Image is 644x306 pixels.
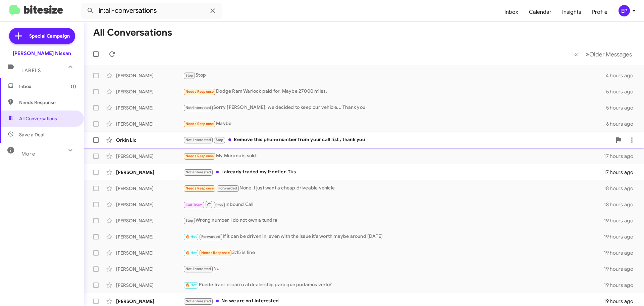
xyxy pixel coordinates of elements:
span: Stop [215,203,223,207]
div: [PERSON_NAME] [116,185,183,192]
div: [PERSON_NAME] Nissan [13,50,71,57]
div: 19 hours ago [604,282,639,289]
div: 17 hours ago [604,169,639,176]
span: 🔥 Hot [185,234,197,239]
span: Not-Interested [185,299,211,303]
span: » [586,50,589,58]
div: [PERSON_NAME] [116,266,183,272]
div: If it can be driven in, even with the issue it's worth maybe around [DATE] [183,233,604,241]
div: [PERSON_NAME] [116,250,183,256]
div: 3:15 is fine [183,249,604,257]
div: Inbound Call [183,200,604,209]
div: 19 hours ago [604,298,639,305]
div: 19 hours ago [604,217,639,224]
span: (1) [71,83,76,90]
div: [PERSON_NAME] [116,104,183,111]
span: Stop [185,73,194,78]
a: Profile [587,2,613,22]
div: 4 hours ago [606,72,639,79]
span: Needs Response [185,186,214,190]
div: 6 hours ago [606,121,639,127]
div: Dodge Ram Warlock paid for. Maybe 27000 miles. [183,88,606,95]
span: Save a Deal [19,131,44,138]
span: Forwarded [217,185,239,192]
span: Call Them [185,203,203,207]
div: 18 hours ago [604,185,639,192]
div: I already traded my frontier. Tks [183,168,604,176]
div: [PERSON_NAME] [116,153,183,160]
div: Remove this phone number from your call list , thank you [183,136,612,144]
div: [PERSON_NAME] [116,169,183,176]
span: Not-Interested [185,105,211,110]
div: 5 hours ago [606,104,639,111]
div: My Murano is sold. [183,152,604,160]
span: Older Messages [589,51,632,58]
div: 19 hours ago [604,250,639,256]
div: EP [619,5,630,16]
a: Insights [557,2,587,22]
span: Stop [216,138,224,142]
span: 🔥 Hot [185,251,197,255]
div: 17 hours ago [604,153,639,160]
span: Needs Response [19,99,76,106]
span: Not-Interested [185,170,211,174]
span: Not-Interested [185,138,211,142]
button: Next [582,47,636,61]
span: Not-Interested [185,267,211,271]
div: 5 hours ago [606,88,639,95]
div: Sorry [PERSON_NAME], we decided to keep our vehicle... Thank you [183,104,606,112]
div: No [183,265,604,273]
div: [PERSON_NAME] [116,233,183,240]
span: Needs Response [185,89,214,94]
span: « [574,50,578,58]
div: 19 hours ago [604,266,639,272]
h1: All Conversations [93,27,172,38]
span: Needs Response [201,251,230,255]
button: EP [613,5,637,16]
span: Stop [185,218,194,223]
span: 🔥 Hot [185,283,197,287]
div: None. I just want a cheap driveable vehicle [183,184,604,192]
span: All Conversations [19,115,57,122]
a: Calendar [524,2,557,22]
div: [PERSON_NAME] [116,121,183,127]
div: [PERSON_NAME] [116,282,183,289]
span: Needs Response [185,122,214,126]
div: Maybe [183,120,606,128]
div: No we are not interested [183,297,604,305]
div: Stop [183,72,606,79]
div: 19 hours ago [604,233,639,240]
div: Orkin Llc [116,137,183,143]
span: Forwarded [200,234,222,240]
span: Inbox [19,83,76,90]
div: [PERSON_NAME] [116,298,183,305]
button: Previous [570,47,582,61]
a: Special Campaign [9,28,75,44]
nav: Page navigation example [571,47,636,61]
div: [PERSON_NAME] [116,72,183,79]
div: [PERSON_NAME] [116,201,183,208]
a: Inbox [499,2,524,22]
div: 18 hours ago [604,201,639,208]
div: [PERSON_NAME] [116,88,183,95]
div: Wrong number I do not own a tundra [183,217,604,224]
span: More [21,151,35,157]
div: Puede traer el carro al dealership para que podamos verlo? [183,281,604,289]
input: Search [81,3,222,19]
div: [PERSON_NAME] [116,217,183,224]
span: Needs Response [185,154,214,158]
span: Special Campaign [29,33,70,39]
span: Labels [21,68,41,74]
